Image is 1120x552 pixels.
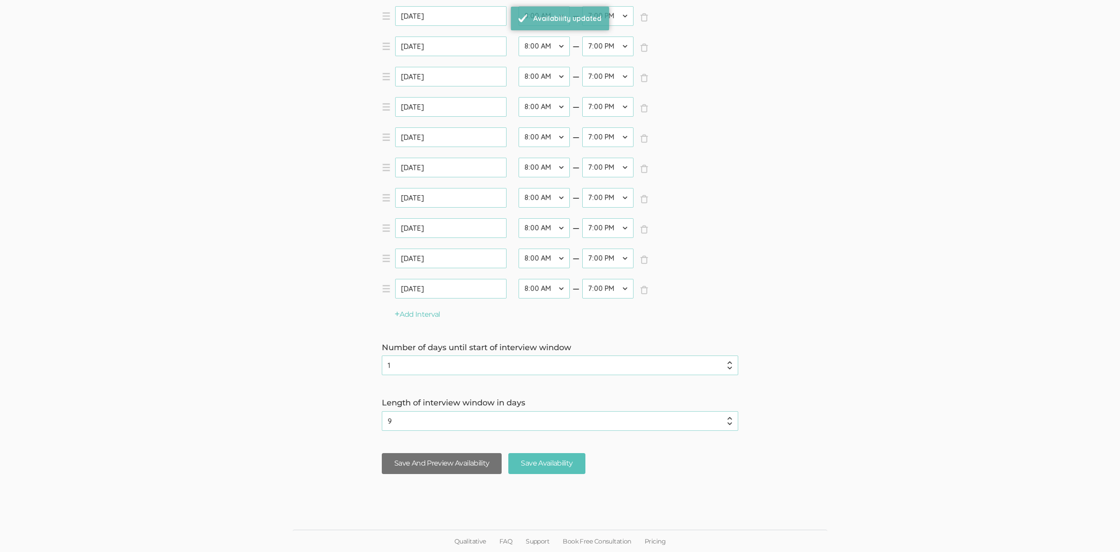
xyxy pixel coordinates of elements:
span: × [640,225,649,234]
input: Save Availability [508,453,585,474]
span: × [640,134,649,143]
span: × [640,104,649,113]
span: × [640,255,649,264]
button: Save And Preview Availability [382,453,502,474]
span: × [640,13,649,22]
span: × [640,286,649,294]
span: × [640,43,649,52]
span: × [640,74,649,82]
div: Availability updated [533,13,601,24]
label: Number of days until start of interview window [382,342,738,354]
label: Length of interview window in days [382,397,738,409]
iframe: Chat Widget [1075,509,1120,552]
span: × [640,164,649,173]
button: Add Interval [395,310,440,320]
span: × [640,195,649,204]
